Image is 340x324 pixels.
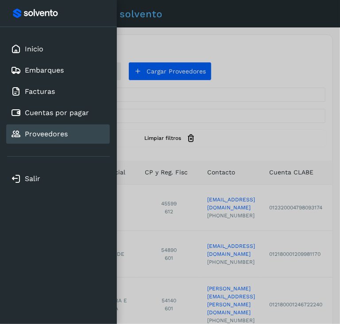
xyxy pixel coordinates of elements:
a: Cuentas por pagar [25,108,89,117]
div: Salir [6,169,110,189]
div: Cuentas por pagar [6,103,110,123]
a: Inicio [25,45,43,53]
a: Facturas [25,87,55,96]
div: Inicio [6,39,110,59]
a: Proveedores [25,130,68,138]
div: Proveedores [6,124,110,144]
a: Salir [25,174,40,183]
a: Embarques [25,66,64,74]
div: Facturas [6,82,110,101]
div: Embarques [6,61,110,80]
